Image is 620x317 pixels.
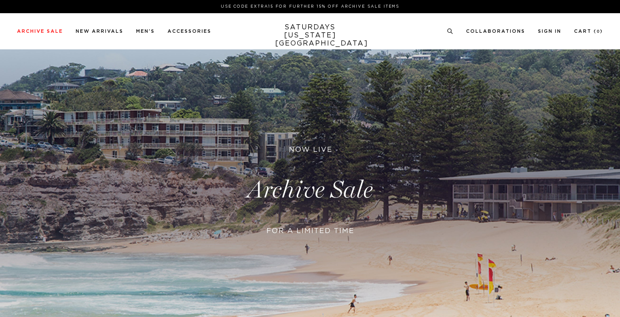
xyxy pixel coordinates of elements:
small: 0 [597,30,600,34]
a: New Arrivals [76,29,123,34]
a: Collaborations [466,29,525,34]
a: Archive Sale [17,29,63,34]
a: Accessories [168,29,211,34]
a: SATURDAYS[US_STATE][GEOGRAPHIC_DATA] [275,23,345,48]
a: Cart (0) [574,29,603,34]
p: Use Code EXTRA15 for Further 15% Off Archive Sale Items [20,3,600,10]
a: Men's [136,29,155,34]
a: Sign In [538,29,561,34]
